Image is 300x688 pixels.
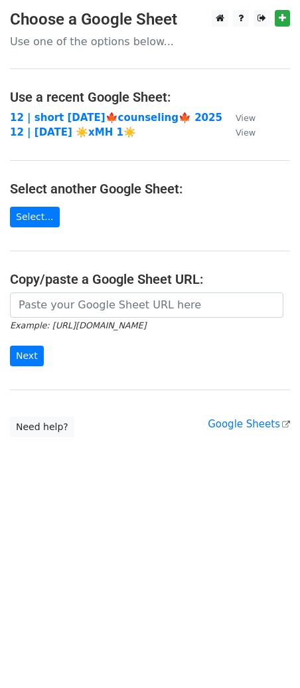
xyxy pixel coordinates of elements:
[10,346,44,366] input: Next
[10,292,283,318] input: Paste your Google Sheet URL here
[10,271,290,287] h4: Copy/paste a Google Sheet URL:
[10,126,136,138] a: 12 | [DATE] ☀️xMH 1☀️
[236,128,256,138] small: View
[222,126,256,138] a: View
[10,417,74,437] a: Need help?
[208,418,290,430] a: Google Sheets
[236,113,256,123] small: View
[222,112,256,124] a: View
[10,181,290,197] h4: Select another Google Sheet:
[10,89,290,105] h4: Use a recent Google Sheet:
[10,10,290,29] h3: Choose a Google Sheet
[10,320,146,330] small: Example: [URL][DOMAIN_NAME]
[10,207,60,227] a: Select...
[10,35,290,49] p: Use one of the options below...
[10,112,222,124] a: 12 | short [DATE]🍁counseling🍁 2025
